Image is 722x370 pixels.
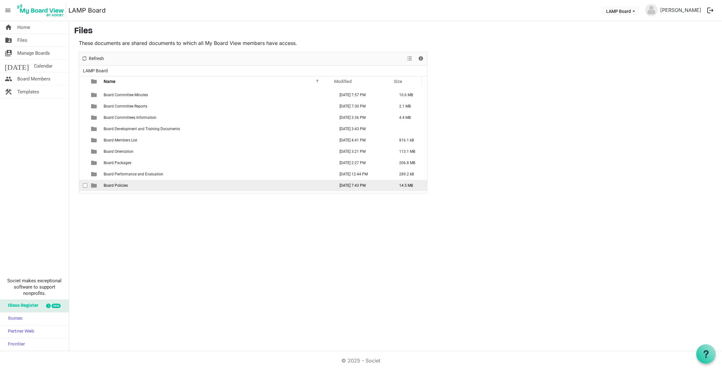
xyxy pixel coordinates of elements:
a: My Board View Logo [15,3,68,18]
td: Board Committee Reports is template cell column header Name [102,101,333,112]
span: Size [394,79,402,84]
td: is template cell column header type [87,180,102,191]
td: is template cell column header type [87,146,102,157]
span: Board Members List [104,138,137,142]
span: Frontier [5,338,25,351]
span: Files [17,34,27,47]
td: 10.6 MB is template cell column header Size [393,89,427,101]
td: Board Orientation is template cell column header Name [102,146,333,157]
td: 4.4 MB is template cell column header Size [393,112,427,123]
td: is template cell column header type [87,135,102,146]
td: 20.3 MB is template cell column header Size [393,191,427,202]
td: 206.8 MB is template cell column header Size [393,157,427,168]
td: 816.1 kB is template cell column header Size [393,135,427,146]
td: is template cell column header type [87,101,102,112]
td: October 28, 2024 4:41 PM column header Modified [333,135,393,146]
td: is template cell column header Size [393,123,427,135]
span: Societ makes exceptional software to support nonprofits. [3,278,66,296]
td: 14.5 MB is template cell column header Size [393,180,427,191]
img: no-profile-picture.svg [645,4,658,16]
span: Board Policies [104,183,128,188]
td: Board Committees Information is template cell column header Name [102,112,333,123]
span: Board Development and Training Documents [104,127,180,131]
span: Modified [334,79,352,84]
td: Board Retreat and LAMP Story is template cell column header Name [102,191,333,202]
span: [DATE] [5,60,29,72]
span: Partner Web [5,325,34,338]
td: is template cell column header type [87,168,102,180]
td: Board Development and Training Documents is template cell column header Name [102,123,333,135]
span: Board Orientation [104,149,133,154]
td: Board Performance and Evaluation is template cell column header Name [102,168,333,180]
span: Home [17,21,30,34]
td: is template cell column header type [87,89,102,101]
td: 113.1 MB is template cell column header Size [393,146,427,157]
span: Board Packages [104,161,131,165]
td: October 11, 2023 3:36 PM column header Modified [333,112,393,123]
p: These documents are shared documents to which all My Board View members have access. [79,39,427,47]
span: LAMP Board [82,67,109,75]
td: checkbox [79,191,87,202]
span: Board Committee Minutes [104,93,148,97]
div: Details [415,52,426,65]
td: Board Members List is template cell column header Name [102,135,333,146]
td: 2.1 MB is template cell column header Size [393,101,427,112]
button: LAMP Board dropdownbutton [602,7,639,15]
span: Calendar [34,60,52,72]
img: My Board View Logo [15,3,66,18]
span: Board Committees Information [104,115,156,120]
span: Refresh [88,55,105,63]
button: logout [704,4,717,17]
span: home [5,21,12,34]
div: View [405,52,415,65]
span: menu [2,4,14,16]
span: folder_shared [5,34,12,47]
span: Name [104,79,116,84]
a: LAMP Board [68,4,106,17]
td: August 22, 2022 12:44 PM column header Modified [333,168,393,180]
td: checkbox [79,168,87,180]
td: is template cell column header type [87,112,102,123]
td: December 01, 2023 7:57 PM column header Modified [333,89,393,101]
span: Board Performance and Evaluation [104,172,163,176]
div: Refresh [79,52,106,65]
button: View dropdownbutton [406,55,413,63]
td: checkbox [79,135,87,146]
td: checkbox [79,146,87,157]
span: Templates [17,86,39,98]
td: is template cell column header type [87,123,102,135]
td: checkbox [79,112,87,123]
td: checkbox [79,180,87,191]
td: July 30, 2025 2:27 PM column header Modified [333,157,393,168]
td: Board Packages is template cell column header Name [102,157,333,168]
span: people [5,73,12,85]
button: Refresh [80,55,105,63]
td: is template cell column header type [87,157,102,168]
button: Details [416,55,425,63]
span: Manage Boards [17,47,50,59]
td: checkbox [79,101,87,112]
td: checkbox [79,89,87,101]
td: 289.2 kB is template cell column header Size [393,168,427,180]
span: Glass Register [5,300,38,312]
td: October 11, 2024 3:21 PM column header Modified [333,146,393,157]
td: May 01, 2023 7:30 PM column header Modified [333,101,393,112]
span: Board Members [17,73,51,85]
span: Board Committee Reports [104,104,147,108]
td: checkbox [79,123,87,135]
td: June 01, 2021 3:43 PM column header Modified [333,123,393,135]
td: June 20, 2023 7:43 PM column header Modified [333,180,393,191]
a: [PERSON_NAME] [658,4,704,16]
a: © 2025 - Societ [342,357,381,364]
td: checkbox [79,157,87,168]
td: Board Committee Minutes is template cell column header Name [102,89,333,101]
span: construction [5,86,12,98]
h3: Files [74,26,717,37]
div: new [52,304,61,308]
span: switch_account [5,47,12,59]
td: Board Policies is template cell column header Name [102,180,333,191]
span: Sumac [5,312,23,325]
td: July 12, 2024 7:19 PM column header Modified [333,191,393,202]
td: is template cell column header type [87,191,102,202]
